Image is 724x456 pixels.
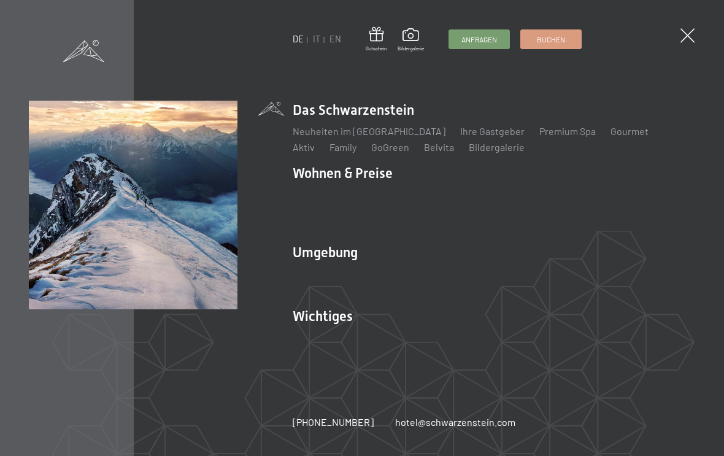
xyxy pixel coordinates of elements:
span: Gutschein [366,45,387,52]
a: Gutschein [366,27,387,52]
a: Neuheiten im [GEOGRAPHIC_DATA] [293,125,445,137]
a: Family [329,141,356,153]
a: DE [293,34,304,44]
a: Anfragen [449,30,509,48]
a: [PHONE_NUMBER] [293,415,374,429]
span: Bildergalerie [398,45,424,52]
a: Ihre Gastgeber [460,125,525,137]
a: Bildergalerie [398,28,424,52]
a: hotel@schwarzenstein.com [395,415,515,429]
a: GoGreen [371,141,409,153]
a: Gourmet [610,125,649,137]
span: [PHONE_NUMBER] [293,416,374,428]
a: Bildergalerie [469,141,525,153]
a: Aktiv [293,141,315,153]
a: Premium Spa [539,125,596,137]
span: Anfragen [461,34,497,45]
span: Buchen [537,34,565,45]
a: Buchen [521,30,581,48]
a: Belvita [424,141,454,153]
a: IT [313,34,320,44]
a: EN [329,34,341,44]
